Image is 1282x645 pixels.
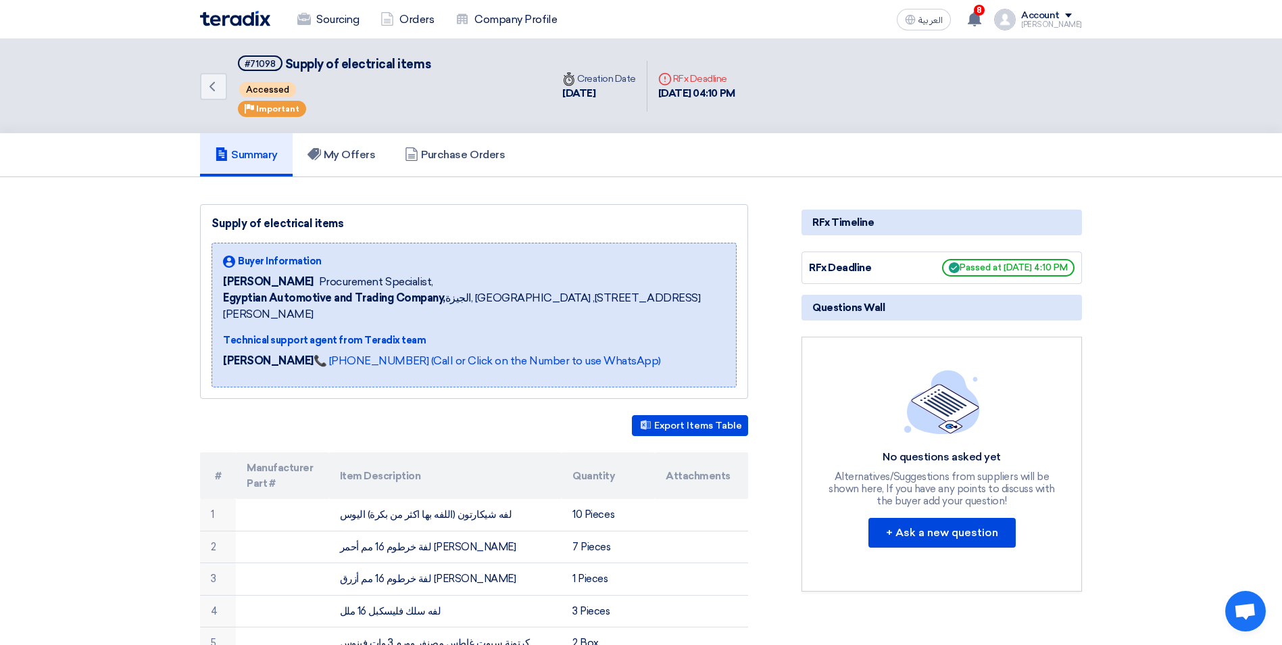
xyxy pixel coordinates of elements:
th: Manufacturer Part # [236,452,329,499]
img: profile_test.png [994,9,1016,30]
th: # [200,452,236,499]
h5: Summary [215,148,278,162]
div: Supply of electrical items [212,216,737,232]
span: Passed at [DATE] 4:10 PM [942,259,1075,277]
div: RFx Deadline [809,260,910,276]
div: RFx Timeline [802,210,1082,235]
span: [PERSON_NAME] [223,274,314,290]
td: لفه سلك فليسكبل 16 ملل [329,595,562,627]
div: Technical support agent from Teradix team [223,333,725,348]
th: Quantity [562,452,655,499]
td: لفه شيكارتون (اللفه بها اكثر من بكرة) اليوس [329,499,562,531]
td: 3 Pieces [562,595,655,627]
a: Sourcing [287,5,370,34]
span: 8 [974,5,985,16]
div: RFx Deadline [658,72,735,86]
button: + Ask a new question [868,518,1016,548]
td: لفة خرطوم 16 مم أحمر [PERSON_NAME] [329,531,562,563]
a: Orders [370,5,445,34]
th: Attachments [655,452,748,499]
div: Open chat [1225,591,1266,631]
span: الجيزة, [GEOGRAPHIC_DATA] ,[STREET_ADDRESS][PERSON_NAME] [223,290,725,322]
a: Company Profile [445,5,568,34]
strong: [PERSON_NAME] [223,354,314,367]
span: Questions Wall [812,300,885,315]
span: Procurement Specialist, [319,274,433,290]
div: [DATE] 04:10 PM [658,86,735,101]
h5: Supply of electrical items [238,55,430,72]
div: #71098 [245,59,276,68]
button: Export Items Table [632,415,748,436]
img: Teradix logo [200,11,270,26]
a: My Offers [293,133,391,176]
div: No questions asked yet [827,450,1057,464]
td: 3 [200,563,236,596]
td: 2 [200,531,236,563]
a: 📞 [PHONE_NUMBER] (Call or Click on the Number to use WhatsApp) [314,354,661,367]
span: Supply of electrical items [285,57,431,72]
td: لفة خرطوم 16 مم أزرق [PERSON_NAME] [329,563,562,596]
span: Accessed [239,82,296,97]
h5: Purchase Orders [405,148,505,162]
span: العربية [918,16,943,25]
img: empty_state_list.svg [904,370,980,433]
a: Purchase Orders [390,133,520,176]
td: 7 Pieces [562,531,655,563]
div: Account [1021,10,1060,22]
td: 1 [200,499,236,531]
td: 10 Pieces [562,499,655,531]
a: Summary [200,133,293,176]
button: العربية [897,9,951,30]
th: Item Description [329,452,562,499]
div: Creation Date [562,72,636,86]
h5: My Offers [307,148,376,162]
b: Egyptian Automotive and Trading Company, [223,291,445,304]
span: Buyer Information [238,254,322,268]
div: Alternatives/Suggestions from suppliers will be shown here, If you have any points to discuss wit... [827,471,1057,507]
div: [PERSON_NAME] [1021,21,1082,28]
td: 4 [200,595,236,627]
div: [DATE] [562,86,636,101]
td: 1 Pieces [562,563,655,596]
span: Important [256,104,299,114]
